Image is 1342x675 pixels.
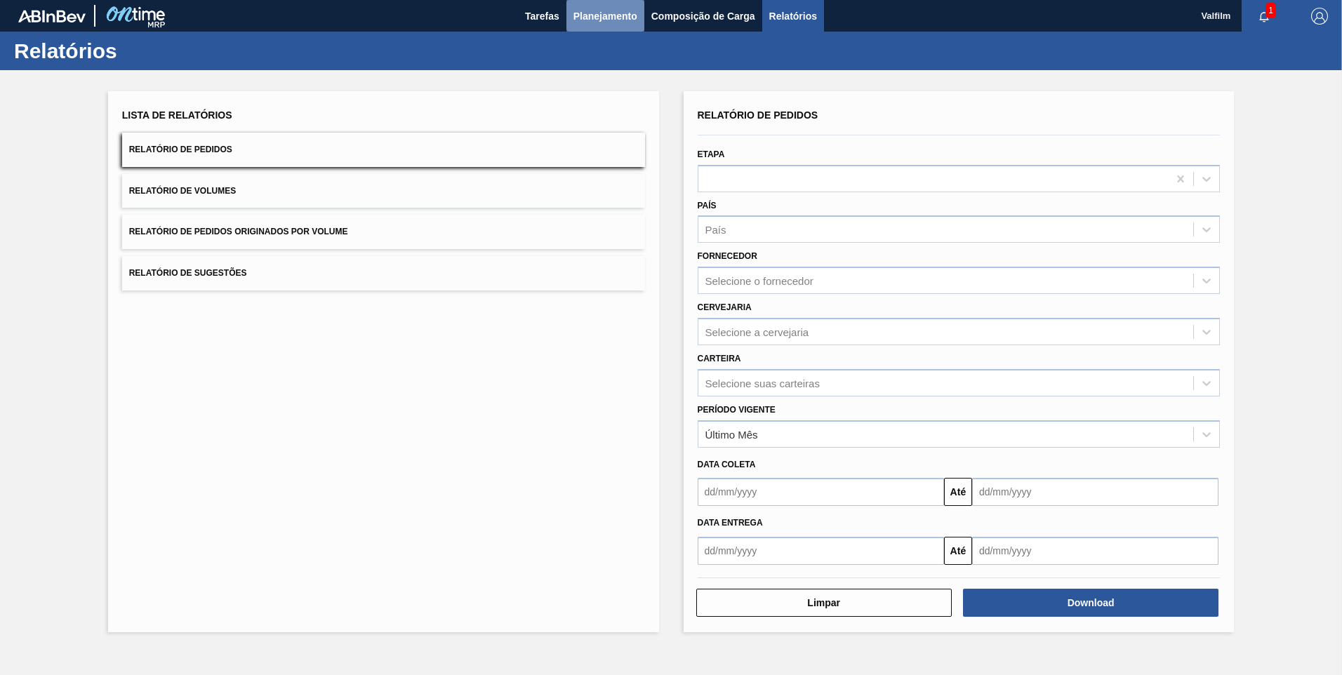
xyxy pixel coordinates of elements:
[18,10,86,22] img: TNhmsLtSVTkK8tSr43FrP2fwEKptu5GPRR3wAAAABJRU5ErkJggg==
[129,268,247,278] span: Relatório de Sugestões
[698,302,752,312] label: Cervejaria
[705,224,726,236] div: País
[705,428,758,440] div: Último Mês
[651,8,755,25] span: Composição de Carga
[698,109,818,121] span: Relatório de Pedidos
[963,589,1218,617] button: Download
[705,275,813,287] div: Selecione o fornecedor
[698,478,944,506] input: dd/mm/yyyy
[698,201,717,210] label: País
[698,518,763,528] span: Data entrega
[122,109,232,121] span: Lista de Relatórios
[698,537,944,565] input: dd/mm/yyyy
[944,537,972,565] button: Até
[129,186,236,196] span: Relatório de Volumes
[129,227,348,236] span: Relatório de Pedidos Originados por Volume
[705,377,820,389] div: Selecione suas carteiras
[705,326,809,337] div: Selecione a cervejaria
[122,174,645,208] button: Relatório de Volumes
[1311,8,1328,25] img: Logout
[1265,3,1276,18] span: 1
[769,8,817,25] span: Relatórios
[129,145,232,154] span: Relatório de Pedidos
[122,133,645,167] button: Relatório de Pedidos
[944,478,972,506] button: Até
[573,8,637,25] span: Planejamento
[525,8,559,25] span: Tarefas
[698,460,756,469] span: Data coleta
[972,478,1218,506] input: dd/mm/yyyy
[122,256,645,290] button: Relatório de Sugestões
[972,537,1218,565] input: dd/mm/yyyy
[696,589,952,617] button: Limpar
[122,215,645,249] button: Relatório de Pedidos Originados por Volume
[698,251,757,261] label: Fornecedor
[698,405,776,415] label: Período Vigente
[698,149,725,159] label: Etapa
[698,354,741,363] label: Carteira
[14,43,263,59] h1: Relatórios
[1242,6,1287,26] button: Notificações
